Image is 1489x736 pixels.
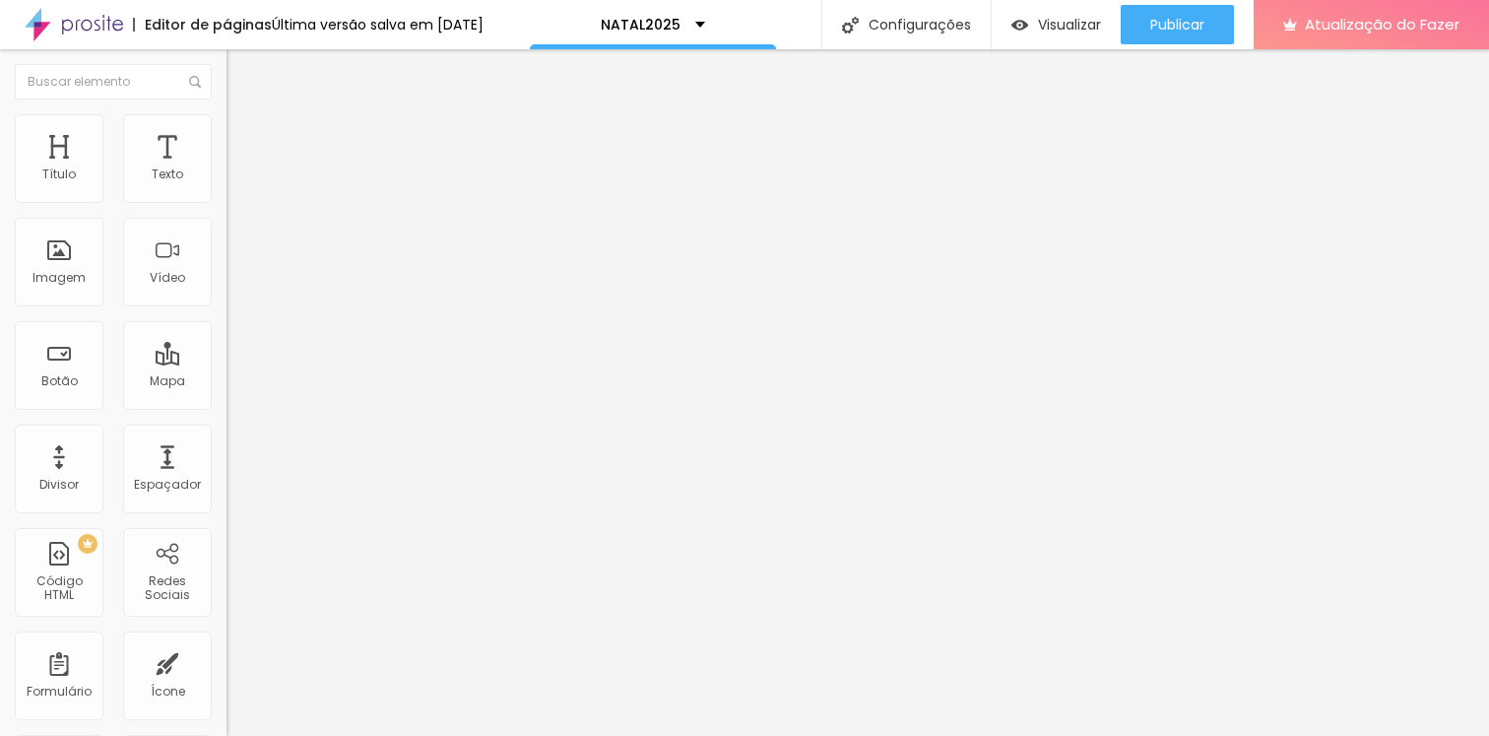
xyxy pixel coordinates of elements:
[32,269,86,286] font: Imagem
[41,372,78,389] font: Botão
[42,166,76,182] font: Título
[272,15,484,34] font: Última versão salva em [DATE]
[1011,17,1028,33] img: view-1.svg
[227,49,1489,736] iframe: Editor
[1305,14,1459,34] font: Atualização do Fazer
[601,15,680,34] font: NATAL2025
[145,15,272,34] font: Editor de páginas
[27,683,92,700] font: Formulário
[150,372,185,389] font: Mapa
[992,5,1121,44] button: Visualizar
[1038,15,1101,34] font: Visualizar
[842,17,859,33] img: Ícone
[150,269,185,286] font: Vídeo
[869,15,971,34] font: Configurações
[15,64,212,100] input: Buscar elemento
[189,76,201,88] img: Ícone
[145,572,190,603] font: Redes Sociais
[151,683,185,700] font: Ícone
[36,572,83,603] font: Código HTML
[1121,5,1234,44] button: Publicar
[1150,15,1204,34] font: Publicar
[39,476,79,493] font: Divisor
[134,476,201,493] font: Espaçador
[152,166,183,182] font: Texto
